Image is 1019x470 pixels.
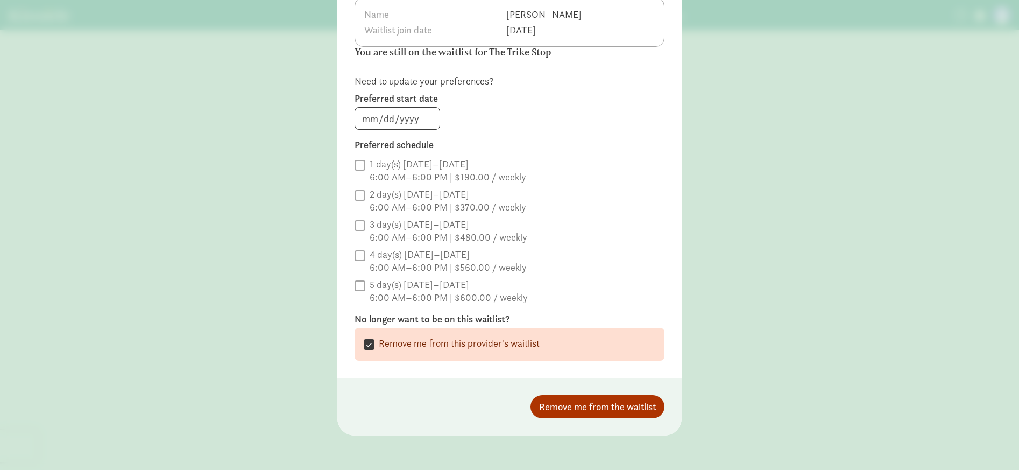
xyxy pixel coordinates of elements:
label: Remove me from this provider's waitlist [374,337,540,350]
label: Preferred schedule [355,138,664,151]
td: [DATE] [506,22,582,38]
div: 3 day(s) [DATE]–[DATE] [370,218,527,231]
th: Name [364,6,506,22]
div: 6:00 AM–6:00 PM | $600.00 / weekly [370,291,528,304]
h6: You are still on the waitlist for The Trike Stop [355,47,650,58]
div: 6:00 AM–6:00 PM | $480.00 / weekly [370,231,527,244]
button: Remove me from the waitlist [530,395,664,418]
div: 6:00 AM–6:00 PM | $190.00 / weekly [370,171,526,184]
td: [PERSON_NAME] [506,6,582,22]
div: 2 day(s) [DATE]–[DATE] [370,188,526,201]
div: 6:00 AM–6:00 PM | $370.00 / weekly [370,201,526,214]
label: No longer want to be on this waitlist? [355,313,664,326]
span: Remove me from the waitlist [539,399,656,414]
div: 4 day(s) [DATE]–[DATE] [370,248,527,261]
p: Need to update your preferences? [355,75,664,88]
div: 6:00 AM–6:00 PM | $560.00 / weekly [370,261,527,274]
div: 5 day(s) [DATE]–[DATE] [370,278,528,291]
th: Waitlist join date [364,22,506,38]
div: 1 day(s) [DATE]–[DATE] [370,158,526,171]
label: Preferred start date [355,92,664,105]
